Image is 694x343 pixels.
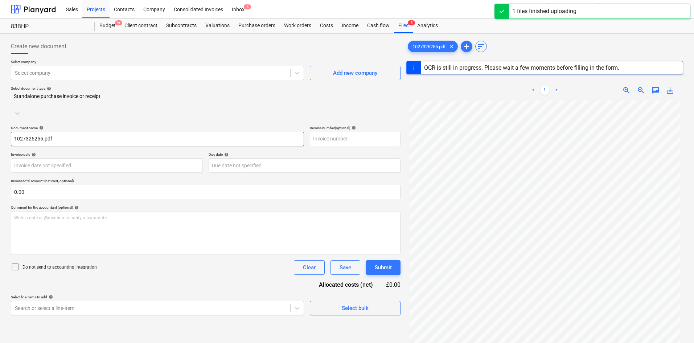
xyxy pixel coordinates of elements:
[413,19,442,33] a: Analytics
[11,205,401,210] div: Comment for the accountant (optional)
[310,132,401,146] input: Invoice number
[408,20,415,25] span: 5
[30,152,36,157] span: help
[408,44,450,49] span: 1027326255.pdf
[552,86,561,95] a: Next page
[209,152,401,157] div: Due date
[223,152,229,157] span: help
[162,19,201,33] a: Subcontracts
[11,295,304,299] div: Select line-items to add
[342,303,369,313] div: Select bulk
[120,19,162,33] a: Client contract
[38,126,44,130] span: help
[330,260,360,275] button: Save
[541,86,549,95] a: Page 1 is your current page
[337,19,363,33] a: Income
[385,281,401,289] div: £0.00
[47,295,53,299] span: help
[310,126,401,130] div: Invoice number (optional)
[447,42,456,51] span: clear
[306,281,385,289] div: Allocated costs (net)
[512,7,576,16] div: 1 files finished uploading
[11,152,203,157] div: Invoice date
[95,19,120,33] a: Budget9+
[462,42,471,51] span: add
[11,158,203,173] input: Invoice date not specified
[11,132,304,146] input: Document name
[14,93,398,99] div: Standalone purchase invoice or receipt
[11,42,66,51] span: Create new document
[363,19,394,33] a: Cash flow
[394,19,413,33] div: Files
[280,19,316,33] a: Work orders
[622,86,631,95] span: zoom_in
[394,19,413,33] a: Files5
[350,126,356,130] span: help
[22,264,97,270] p: Do not send to accounting integration
[234,19,280,33] a: Purchase orders
[11,185,401,199] input: Invoice total amount (net cost, optional)
[303,263,316,272] div: Clear
[11,86,401,91] div: Select document type
[209,158,401,173] input: Due date not specified
[477,42,485,51] span: sort
[115,20,122,25] span: 9+
[375,263,392,272] div: Submit
[310,66,401,80] button: Add new company
[424,64,619,71] div: OCR is still in progress. Please wait a few moments before filling in the form.
[651,86,660,95] span: chat
[244,4,251,9] span: 6
[201,19,234,33] a: Valuations
[11,126,304,130] div: Document name
[11,179,401,185] p: Invoice total amount (net cost, optional)
[658,308,694,343] iframe: Chat Widget
[408,41,458,52] div: 1027326255.pdf
[11,60,304,66] p: Select company
[529,86,538,95] a: Previous page
[11,23,86,30] div: 83BHP
[366,260,401,275] button: Submit
[310,301,401,315] button: Select bulk
[316,19,337,33] a: Costs
[294,260,325,275] button: Clear
[333,68,377,78] div: Add new company
[340,263,351,272] div: Save
[637,86,645,95] span: zoom_out
[95,19,120,33] div: Budget
[666,86,674,95] span: save_alt
[45,86,51,91] span: help
[73,205,79,210] span: help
